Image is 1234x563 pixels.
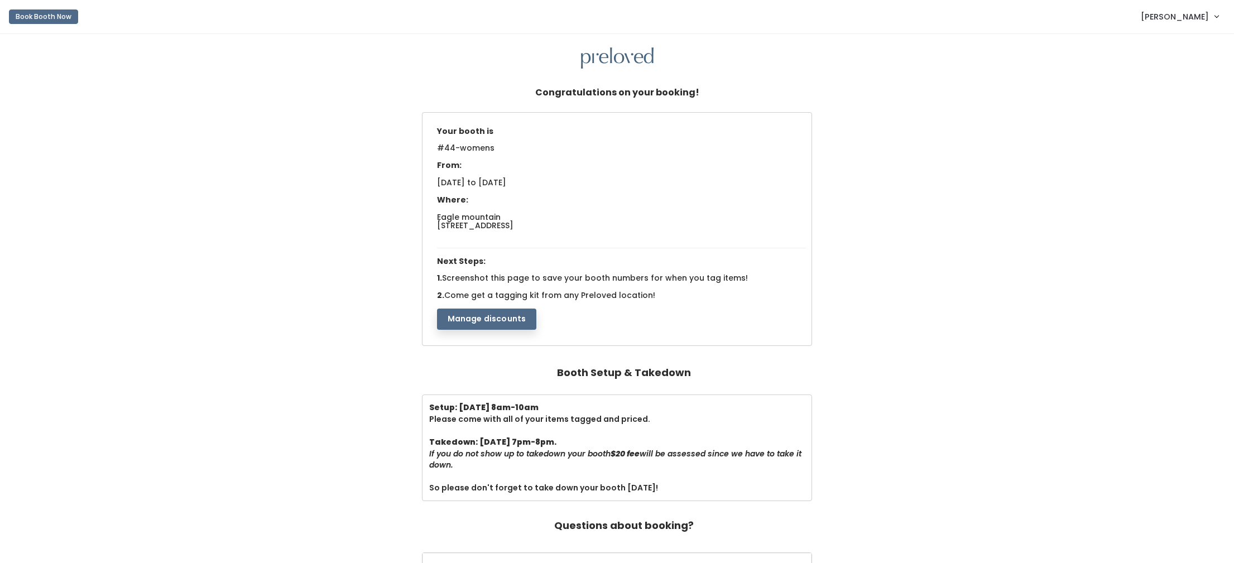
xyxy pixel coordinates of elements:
span: Next Steps: [437,256,486,267]
div: Please come with all of your items tagged and priced. So please don't forget to take down your bo... [429,402,805,494]
h4: Booth Setup & Takedown [557,362,691,384]
i: If you do not show up to takedown your booth will be assessed since we have to take it down. [429,448,801,471]
b: Setup: [DATE] 8am-10am [429,402,539,413]
img: preloved logo [581,47,654,69]
button: Book Booth Now [9,9,78,24]
h4: Questions about booking? [554,514,694,537]
span: Come get a tagging kit from any Preloved location! [444,290,655,301]
a: Manage discounts [437,313,537,324]
div: 1. 2. [431,122,812,330]
span: Where: [437,194,468,205]
h5: Congratulations on your booking! [535,82,699,103]
b: $20 fee [611,448,640,459]
span: Screenshot this page to save your booth numbers for when you tag items! [442,272,748,283]
span: [DATE] to [DATE] [437,177,506,188]
span: From: [437,160,462,171]
span: #44-womens [437,142,494,160]
a: [PERSON_NAME] [1130,4,1230,28]
b: Takedown: [DATE] 7pm-8pm. [429,436,556,447]
span: Your booth is [437,126,493,137]
a: Book Booth Now [9,4,78,29]
button: Manage discounts [437,309,537,330]
span: [PERSON_NAME] [1141,11,1209,23]
span: Eagle mountain [STREET_ADDRESS] [437,211,513,231]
